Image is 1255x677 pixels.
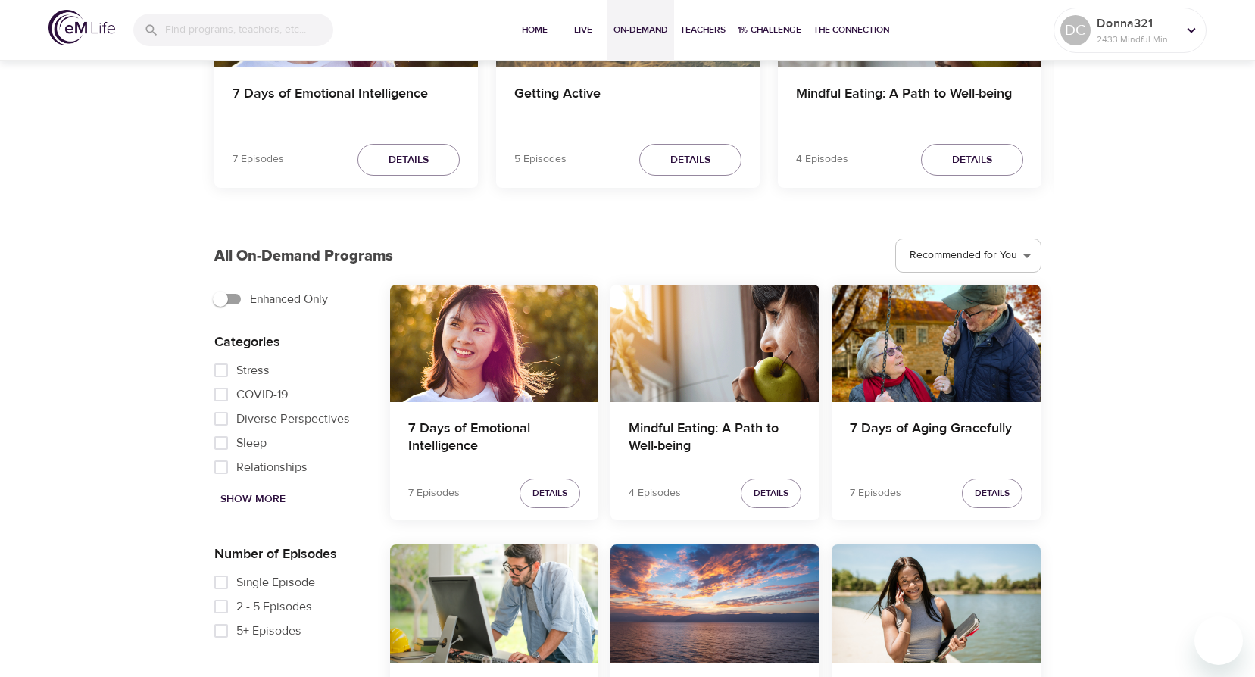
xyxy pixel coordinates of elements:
button: 7 Days of Thriving with Positivity [832,544,1041,662]
span: Teachers [680,22,726,38]
button: Details [520,479,580,508]
p: Donna321 [1097,14,1177,33]
button: 7 Days of Emotional Intelligence [390,285,599,402]
button: Show More [214,485,292,513]
span: COVID-19 [236,385,288,404]
div: DC [1060,15,1091,45]
span: Live [565,22,601,38]
span: Diverse Perspectives [236,410,350,428]
p: 2433 Mindful Minutes [1097,33,1177,46]
p: 4 Episodes [629,485,681,501]
button: Mindful Eating: A Path to Well-being [610,285,819,402]
span: Sleep [236,434,267,452]
button: 7 Days of Aging Gracefully [832,285,1041,402]
span: The Connection [813,22,889,38]
p: 5 Episodes [514,151,567,167]
span: Details [389,151,429,170]
p: 7 Episodes [408,485,460,501]
button: Strategies to Reduce Stress [610,544,819,662]
h4: 7 Days of Emotional Intelligence [233,86,460,122]
button: Details [741,479,801,508]
button: Details [639,144,741,176]
p: All On-Demand Programs [214,245,393,267]
span: Details [952,151,992,170]
span: Single Episode [236,573,315,591]
h4: 7 Days of Emotional Intelligence [408,420,581,457]
p: 7 Episodes [850,485,901,501]
span: Details [975,485,1010,501]
h4: Mindful Eating: A Path to Well-being [629,420,801,457]
span: Details [670,151,710,170]
span: Details [754,485,788,501]
span: 1% Challenge [738,22,801,38]
input: Find programs, teachers, etc... [165,14,333,46]
img: logo [48,10,115,45]
span: Stress [236,361,270,379]
h4: Mindful Eating: A Path to Well-being [796,86,1023,122]
button: Ten Short Everyday Mindfulness Practices [390,544,599,662]
span: Relationships [236,458,308,476]
span: Show More [220,490,286,509]
span: 5+ Episodes [236,622,301,640]
button: Details [921,144,1023,176]
iframe: Button to launch messaging window [1194,616,1243,665]
span: On-Demand [613,22,668,38]
span: Enhanced Only [250,290,328,308]
p: Number of Episodes [214,544,366,564]
h4: 7 Days of Aging Gracefully [850,420,1022,457]
h4: Getting Active [514,86,741,122]
p: 4 Episodes [796,151,848,167]
p: Categories [214,332,366,352]
button: Details [357,144,460,176]
button: Details [962,479,1022,508]
span: 2 - 5 Episodes [236,597,312,616]
span: Details [532,485,567,501]
p: 7 Episodes [233,151,284,167]
span: Home [517,22,553,38]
